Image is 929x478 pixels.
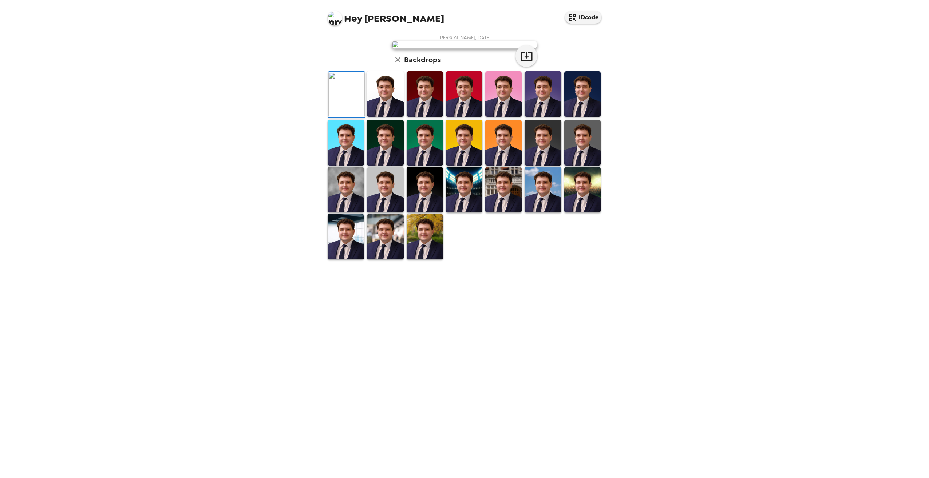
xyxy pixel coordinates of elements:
span: [PERSON_NAME] , [DATE] [439,35,491,41]
h6: Backdrops [404,54,441,65]
img: profile pic [328,11,342,25]
span: Hey [344,12,362,25]
span: [PERSON_NAME] [328,7,444,24]
button: IDcode [565,11,601,24]
img: user [392,41,537,49]
img: Original [328,72,365,117]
